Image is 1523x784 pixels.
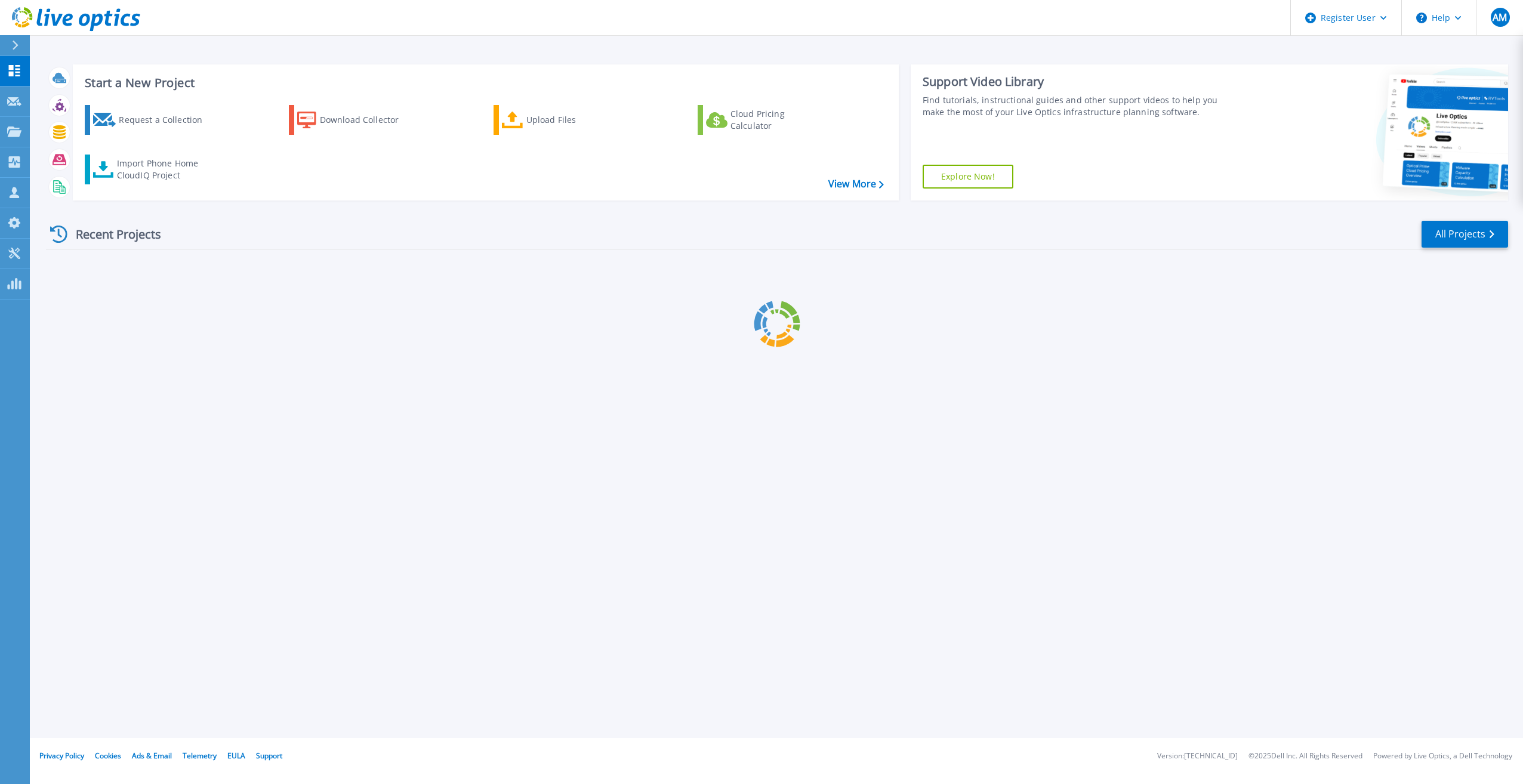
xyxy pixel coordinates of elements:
[1248,752,1362,760] li: © 2025 Dell Inc. All Rights Reserved
[526,108,622,132] div: Upload Files
[1422,221,1508,248] a: All Projects
[923,74,1231,89] div: Support Video Library
[85,76,883,89] h3: Start a New Project
[1493,13,1507,22] span: AM
[256,751,282,761] a: Support
[923,94,1231,118] div: Find tutorials, instructional guides and other support videos to help you make the most of your L...
[117,158,210,181] div: Import Phone Home CloudIQ Project
[730,108,826,132] div: Cloud Pricing Calculator
[95,751,121,761] a: Cookies
[46,220,177,249] div: Recent Projects
[289,105,422,135] a: Download Collector
[1157,752,1238,760] li: Version: [TECHNICAL_ID]
[132,751,172,761] a: Ads & Email
[320,108,415,132] div: Download Collector
[923,165,1013,189] a: Explore Now!
[183,751,217,761] a: Telemetry
[85,105,218,135] a: Request a Collection
[828,178,884,190] a: View More
[698,105,831,135] a: Cloud Pricing Calculator
[227,751,245,761] a: EULA
[494,105,627,135] a: Upload Files
[39,751,84,761] a: Privacy Policy
[1373,752,1512,760] li: Powered by Live Optics, a Dell Technology
[119,108,214,132] div: Request a Collection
